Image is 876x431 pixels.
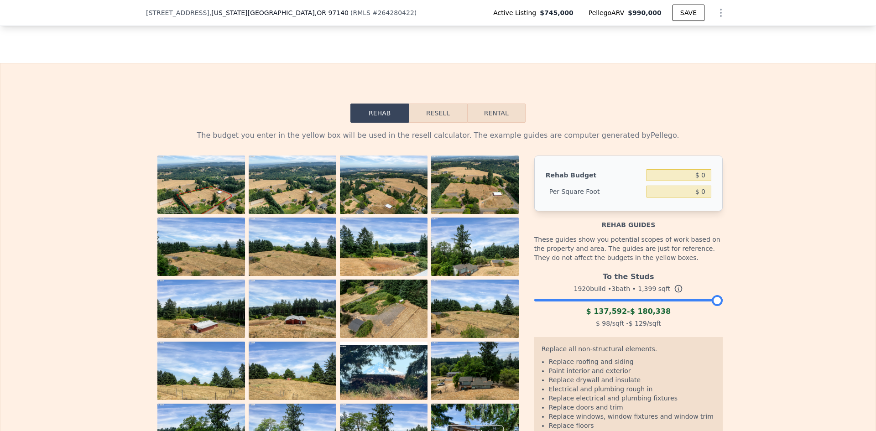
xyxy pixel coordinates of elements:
img: Property Photo 15 [340,342,428,407]
button: Resell [409,104,467,123]
img: Property Photo 10 [249,280,336,345]
span: # 264280422 [372,9,414,16]
span: $990,000 [628,9,662,16]
img: Property Photo 4 [431,156,519,221]
span: $ 129 [629,320,647,327]
img: Property Photo 11 [340,280,428,345]
span: , [US_STATE][GEOGRAPHIC_DATA] [209,8,349,17]
li: Electrical and plumbing rough in [549,384,715,394]
img: Property Photo 6 [249,218,336,283]
span: $ 98 [596,320,610,327]
span: [STREET_ADDRESS] [146,8,209,17]
li: Paint interior and exterior [549,366,715,375]
button: SAVE [673,5,704,21]
div: ( ) [350,8,417,17]
img: Property Photo 16 [431,342,519,407]
div: Rehab Budget [546,167,643,183]
div: To the Studs [534,268,723,282]
img: Property Photo 3 [340,156,428,221]
div: Rehab guides [534,211,723,229]
li: Replace drywall and insulate [549,375,715,384]
img: Property Photo 12 [431,280,519,345]
div: 1920 build • 3 bath • sqft [534,282,723,295]
div: Replace all non-structural elements. [542,344,715,357]
button: Rental [467,104,526,123]
span: $ 180,338 [630,307,671,316]
div: Per Square Foot [546,183,643,200]
div: These guides show you potential scopes of work based on the property and area. The guides are jus... [534,229,723,268]
img: Property Photo 9 [157,280,245,345]
div: - [534,306,723,317]
span: 1,399 [638,285,656,292]
img: Property Photo 1 [157,156,245,221]
img: Property Photo 14 [249,342,336,407]
li: Replace electrical and plumbing fixtures [549,394,715,403]
span: $745,000 [540,8,574,17]
span: , OR 97140 [315,9,349,16]
li: Replace roofing and siding [549,357,715,366]
span: $ 137,592 [586,307,627,316]
div: The budget you enter in the yellow box will be used in the resell calculator. The example guides ... [153,130,723,141]
button: Show Options [712,4,730,22]
button: Rehab [350,104,409,123]
img: Property Photo 8 [431,218,519,283]
span: Pellego ARV [589,8,628,17]
img: Property Photo 5 [157,218,245,283]
li: Replace floors [549,421,715,430]
img: Property Photo 2 [249,156,336,221]
img: Property Photo 13 [157,342,245,407]
li: Replace windows, window fixtures and window trim [549,412,715,421]
div: /sqft - /sqft [534,317,723,330]
span: Active Listing [493,8,540,17]
img: Property Photo 7 [340,218,428,283]
span: RMLS [353,9,370,16]
li: Replace doors and trim [549,403,715,412]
